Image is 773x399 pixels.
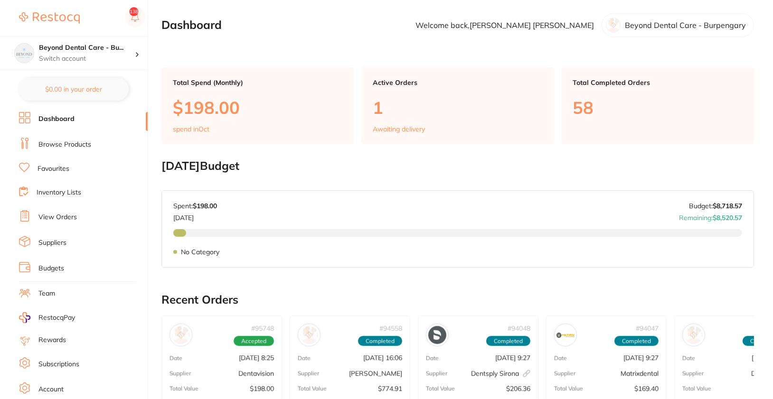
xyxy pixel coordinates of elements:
p: [DATE] [173,210,217,222]
img: RestocqPay [19,312,30,323]
p: [PERSON_NAME] [349,370,402,377]
p: No Category [181,248,219,256]
p: [DATE] 9:27 [623,354,659,362]
p: spend in Oct [173,125,209,133]
p: [DATE] 9:27 [495,354,530,362]
span: Accepted [234,336,274,346]
a: Inventory Lists [37,188,81,197]
p: $206.36 [506,385,530,392]
span: Completed [614,336,659,346]
strong: $198.00 [193,202,217,210]
p: 1 [373,98,542,117]
a: Browse Products [38,140,91,149]
img: Dentavision [172,326,190,344]
p: Supplier [298,370,319,377]
a: Account [38,385,64,394]
p: [DATE] 8:25 [239,354,274,362]
p: $169.40 [634,385,659,392]
a: Subscriptions [38,360,79,369]
p: Supplier [426,370,447,377]
a: Budgets [38,264,64,273]
a: Total Spend (Monthly)$198.00spend inOct [161,67,354,144]
p: Date [298,355,311,362]
img: Restocq Logo [19,12,80,24]
h2: Recent Orders [161,293,754,306]
a: Team [38,289,55,298]
p: Total Value [298,385,327,392]
p: # 95748 [251,325,274,332]
p: Dentavision [238,370,274,377]
p: # 94048 [508,325,530,332]
p: Supplier [170,370,191,377]
span: Completed [358,336,402,346]
p: Awaiting delivery [373,125,425,133]
p: Date [426,355,439,362]
h4: Beyond Dental Care - Burpengary [39,43,135,53]
p: Welcome back, [PERSON_NAME] [PERSON_NAME] [415,21,594,29]
img: Dentsply Sirona [428,326,446,344]
img: Dentavision [685,326,703,344]
strong: $8,718.57 [713,202,742,210]
p: Total Value [554,385,583,392]
p: $198.00 [173,98,342,117]
a: Total Completed Orders58 [562,67,754,144]
img: Matrixdental [556,326,575,344]
p: $198.00 [250,385,274,392]
img: Beyond Dental Care - Burpengary [15,44,34,63]
p: Date [682,355,695,362]
button: $0.00 in your order [19,78,129,101]
p: 58 [573,98,743,117]
p: Remaining: [679,210,742,222]
p: Total Value [426,385,455,392]
span: Completed [486,336,530,346]
p: [DATE] 16:06 [363,354,402,362]
p: # 94047 [636,325,659,332]
p: Spent: [173,202,217,210]
p: Switch account [39,54,135,64]
p: $774.91 [378,385,402,392]
p: Active Orders [373,79,542,86]
a: Rewards [38,335,66,345]
a: Suppliers [38,238,66,248]
a: Dashboard [38,114,75,124]
a: Favourites [38,164,69,174]
p: Total Value [682,385,711,392]
a: Active Orders1Awaiting delivery [361,67,554,144]
a: View Orders [38,213,77,222]
p: Date [554,355,567,362]
a: Restocq Logo [19,7,80,29]
a: RestocqPay [19,312,75,323]
p: Total Spend (Monthly) [173,79,342,86]
h2: Dashboard [161,19,222,32]
p: Total Completed Orders [573,79,743,86]
p: Beyond Dental Care - Burpengary [625,21,746,29]
p: Budget: [689,202,742,210]
p: Date [170,355,182,362]
img: Henry Schein Halas [300,326,318,344]
p: Supplier [554,370,575,377]
h2: [DATE] Budget [161,159,754,173]
strong: $8,520.57 [713,213,742,222]
span: RestocqPay [38,313,75,323]
p: Supplier [682,370,704,377]
p: Dentsply Sirona [471,370,530,377]
p: Matrixdental [621,370,659,377]
p: Total Value [170,385,198,392]
p: # 94558 [379,325,402,332]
